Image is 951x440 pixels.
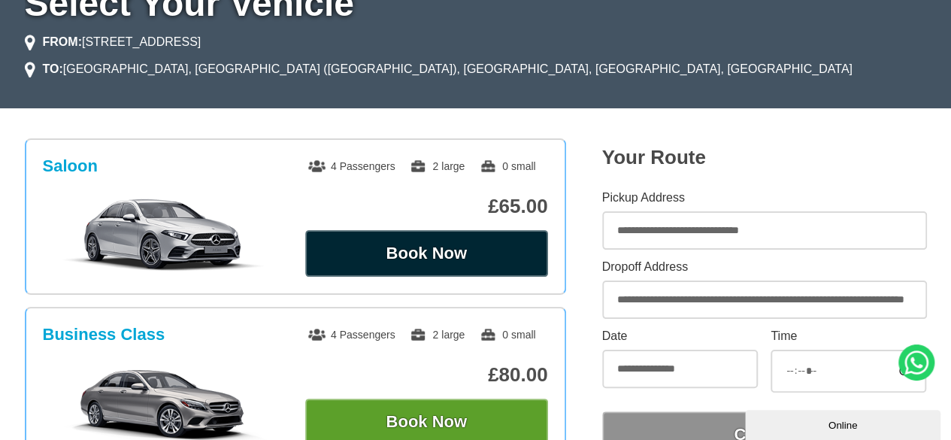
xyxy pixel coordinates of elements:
label: Time [771,330,926,342]
p: £65.00 [305,195,548,218]
span: 2 large [410,329,465,341]
span: 0 small [480,329,535,341]
strong: TO: [43,62,63,75]
label: Date [602,330,758,342]
h3: Business Class [43,325,165,344]
h2: Your Route [602,146,927,169]
span: 4 Passengers [308,329,395,341]
iframe: chat widget [745,407,943,440]
span: 0 small [480,160,535,172]
button: Book Now [305,230,548,277]
li: [STREET_ADDRESS] [25,33,201,51]
p: £80.00 [305,363,548,387]
h3: Saloon [43,156,98,176]
span: 4 Passengers [308,160,395,172]
li: [GEOGRAPHIC_DATA], [GEOGRAPHIC_DATA] ([GEOGRAPHIC_DATA]), [GEOGRAPHIC_DATA], [GEOGRAPHIC_DATA], [... [25,60,853,78]
span: 2 large [410,160,465,172]
label: Pickup Address [602,192,927,204]
img: Saloon [50,197,277,272]
label: Dropoff Address [602,261,927,273]
strong: FROM: [43,35,82,48]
